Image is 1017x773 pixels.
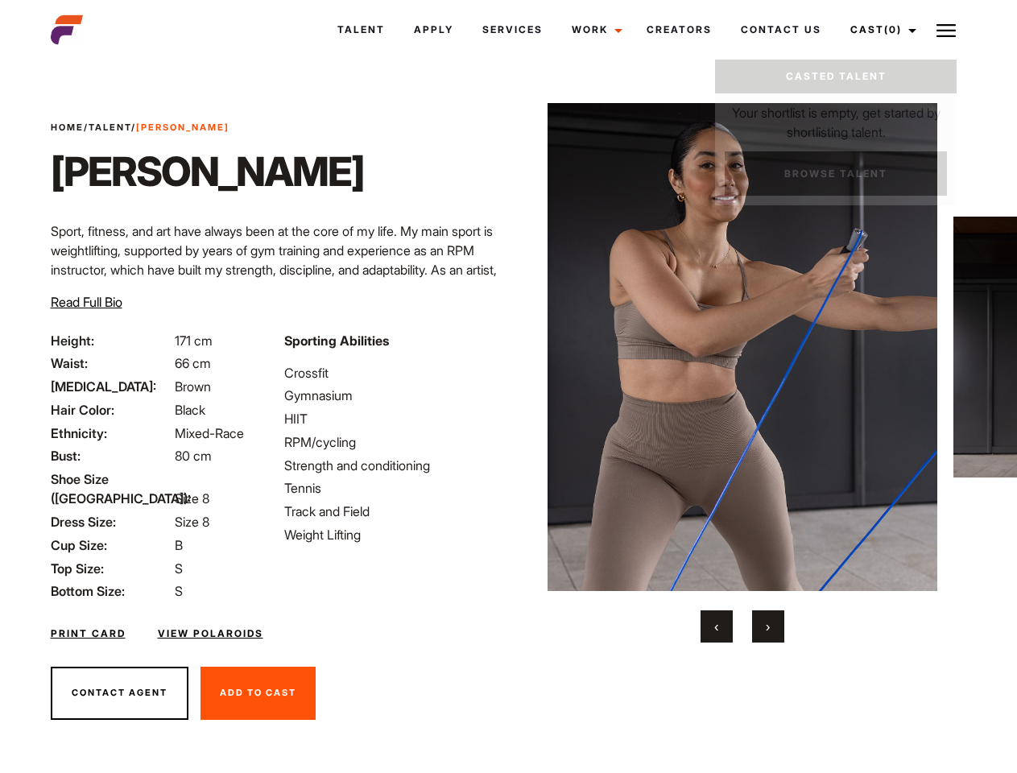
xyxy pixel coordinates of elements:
a: Talent [89,122,131,133]
a: Talent [323,8,399,52]
button: Contact Agent [51,667,188,720]
h1: [PERSON_NAME] [51,147,364,196]
strong: [PERSON_NAME] [136,122,229,133]
span: Dress Size: [51,512,172,531]
p: Sport, fitness, and art have always been at the core of my life. My main sport is weightlifting, ... [51,221,499,318]
span: Add To Cast [220,687,296,698]
a: Apply [399,8,468,52]
span: Size 8 [175,514,209,530]
a: View Polaroids [158,626,263,641]
span: / / [51,121,229,134]
li: Weight Lifting [284,525,498,544]
span: 171 cm [175,333,213,349]
a: Cast(0) [836,8,926,52]
span: Hair Color: [51,400,172,420]
li: Tennis [284,478,498,498]
span: S [175,560,183,577]
a: Work [557,8,632,52]
li: Crossfit [284,363,498,382]
button: Add To Cast [201,667,316,720]
span: Read Full Bio [51,294,122,310]
span: Next [766,618,770,635]
span: B [175,537,183,553]
span: Bottom Size: [51,581,172,601]
li: Gymnasium [284,386,498,405]
span: Shoe Size ([GEOGRAPHIC_DATA]): [51,469,172,508]
span: Bust: [51,446,172,465]
span: Previous [714,618,718,635]
span: Waist: [51,353,172,373]
a: Services [468,8,557,52]
span: [MEDICAL_DATA]: [51,377,172,396]
p: Your shortlist is empty, get started by shortlisting talent. [715,93,957,142]
span: Brown [175,378,211,395]
li: Strength and conditioning [284,456,498,475]
span: 80 cm [175,448,212,464]
a: Creators [632,8,726,52]
button: Read Full Bio [51,292,122,312]
li: RPM/cycling [284,432,498,452]
img: cropped-aefm-brand-fav-22-square.png [51,14,83,46]
a: Contact Us [726,8,836,52]
span: Cup Size: [51,535,172,555]
span: Ethnicity: [51,424,172,443]
span: Mixed-Race [175,425,244,441]
li: Track and Field [284,502,498,521]
span: (0) [884,23,902,35]
strong: Sporting Abilities [284,333,389,349]
a: Browse Talent [725,151,947,196]
span: 66 cm [175,355,211,371]
img: Burger icon [936,21,956,40]
span: Black [175,402,205,418]
span: Size 8 [175,490,209,506]
span: Top Size: [51,559,172,578]
li: HIIT [284,409,498,428]
a: Home [51,122,84,133]
a: Print Card [51,626,126,641]
span: S [175,583,183,599]
a: Casted Talent [715,60,957,93]
span: Height: [51,331,172,350]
